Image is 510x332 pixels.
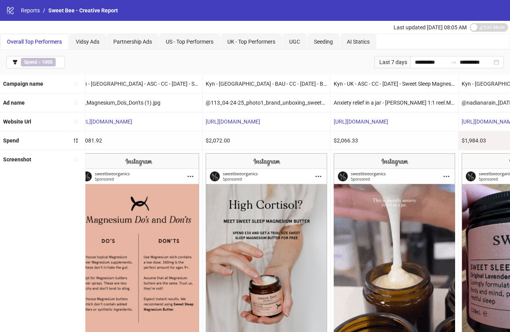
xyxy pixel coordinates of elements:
[3,100,25,106] b: Ad name
[450,59,457,65] span: swap-right
[3,156,31,163] b: Screenshot
[76,39,99,45] span: Vidsy Ads
[394,24,467,30] span: Last updated [DATE] 08:05 AM
[206,119,260,125] a: [URL][DOMAIN_NAME]
[43,6,45,15] li: /
[347,39,370,45] span: AI Statics
[203,93,330,112] div: @113_04-24-25_photo1_brand_unboxing_sweetsleepbutter_sweetbee.png
[75,75,202,93] div: Kyn - [GEOGRAPHIC_DATA] - ASC - CC - [DATE] - Sweet Sleep Magnesium Butter - Standard Campaign
[73,81,78,86] span: sort-ascending
[24,59,37,65] b: Spend
[75,93,202,112] div: SB_Magnesium_Do's_Don'ts (1).jpg
[48,7,118,14] span: Sweet Bee - Creative Report
[166,39,213,45] span: US - Top Performers
[75,131,202,150] div: $2,081.92
[331,131,458,150] div: $2,066.33
[374,56,410,68] div: Last 7 days
[450,59,457,65] span: to
[3,119,31,125] b: Website Url
[331,93,458,112] div: Anxiety relief in a jar - [PERSON_NAME] 1:1 reel.MOV
[73,119,78,124] span: sort-ascending
[314,39,333,45] span: Seeding
[203,131,330,150] div: $2,072.00
[113,39,152,45] span: Partnership Ads
[73,138,78,143] span: sort-descending
[21,58,56,66] span: >
[331,75,458,93] div: Kyn - UK - ASC - CC - [DATE] - Sweet Sleep Magnesium Butter
[334,119,388,125] a: [URL][DOMAIN_NAME]
[78,119,132,125] a: [URL][DOMAIN_NAME]
[7,39,62,45] span: Overall Top Performers
[19,6,41,15] a: Reports
[203,75,330,93] div: Kyn - [GEOGRAPHIC_DATA] - BAU - CC - [DATE] - Best Seller Page - Spend 30 get 30ml DISCOUNT
[3,81,43,87] b: Campaign name
[3,137,19,144] b: Spend
[42,59,53,65] b: 1000
[12,59,18,65] span: filter
[73,100,78,105] span: sort-ascending
[6,56,65,68] button: Spend > 1000
[73,157,78,162] span: sort-ascending
[227,39,275,45] span: UK - Top Performers
[289,39,300,45] span: UGC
